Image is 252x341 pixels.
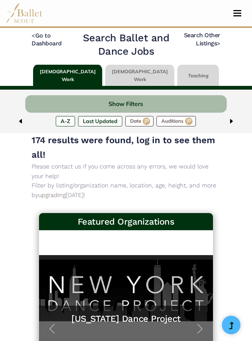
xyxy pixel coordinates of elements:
code: > [217,39,220,47]
a: <Go to Dashboard [32,32,62,47]
label: Last Updated [78,116,122,126]
p: Please contact us if you come across any errors, we would love your help! [32,162,220,181]
li: [DEMOGRAPHIC_DATA] Work [32,65,104,86]
h3: Featured Organizations [45,216,207,228]
h2: Search Ballet and Dance Jobs [75,32,177,58]
span: 174 results were found, log in to see them all! [32,135,215,160]
button: Toggle navigation [229,10,246,17]
a: upgrading [38,192,66,199]
button: Show Filters [25,95,227,113]
label: Auditions [156,116,196,126]
code: < [32,32,35,39]
label: Date [125,116,154,126]
a: Search Other Listings> [184,32,220,47]
a: [US_STATE] Dance Project [46,313,206,325]
label: A-Z [56,116,75,126]
li: Teaching [176,65,220,86]
p: Filter by listing/organization name, location, age, height, and more by [DATE]! [32,181,220,200]
li: [DEMOGRAPHIC_DATA] Work [104,65,176,86]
